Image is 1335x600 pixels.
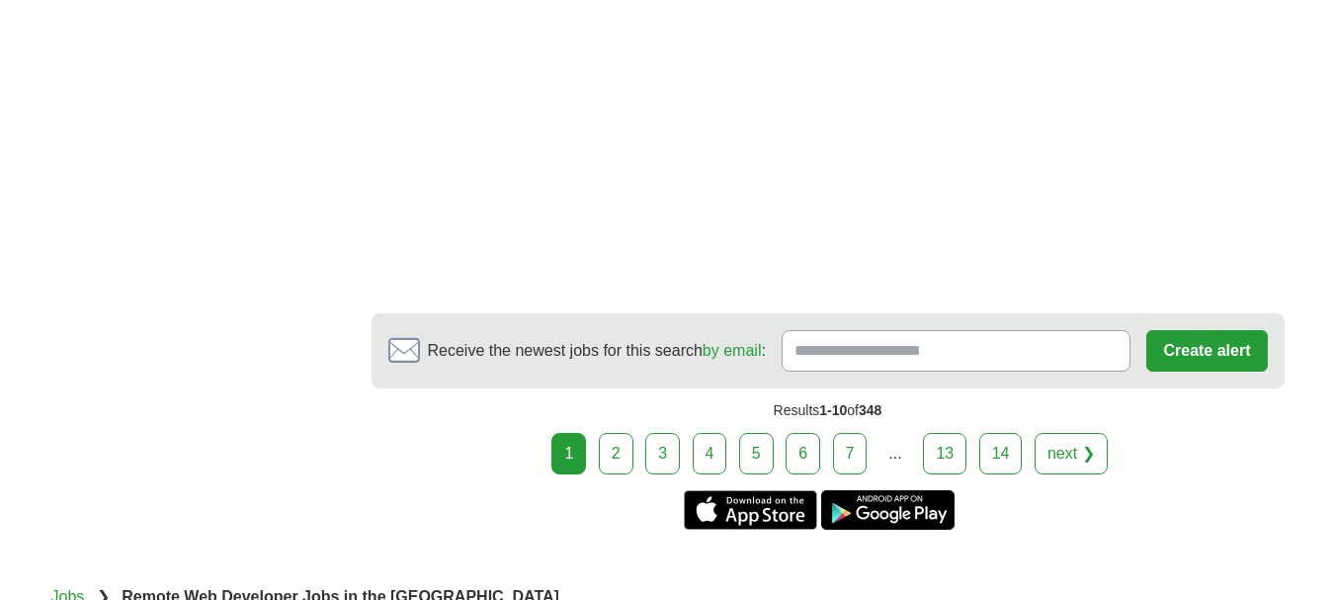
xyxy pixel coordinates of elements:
[693,433,727,474] a: 4
[372,388,1285,433] div: Results of
[1035,433,1108,474] a: next ❯
[821,490,955,530] a: Get the Android app
[859,402,881,418] span: 348
[923,433,966,474] a: 13
[1146,330,1267,372] button: Create alert
[979,433,1023,474] a: 14
[684,490,817,530] a: Get the iPhone app
[739,433,774,474] a: 5
[645,433,680,474] a: 3
[551,433,586,474] div: 1
[599,433,633,474] a: 2
[833,433,868,474] a: 7
[786,433,820,474] a: 6
[819,402,847,418] span: 1-10
[876,434,915,473] div: ...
